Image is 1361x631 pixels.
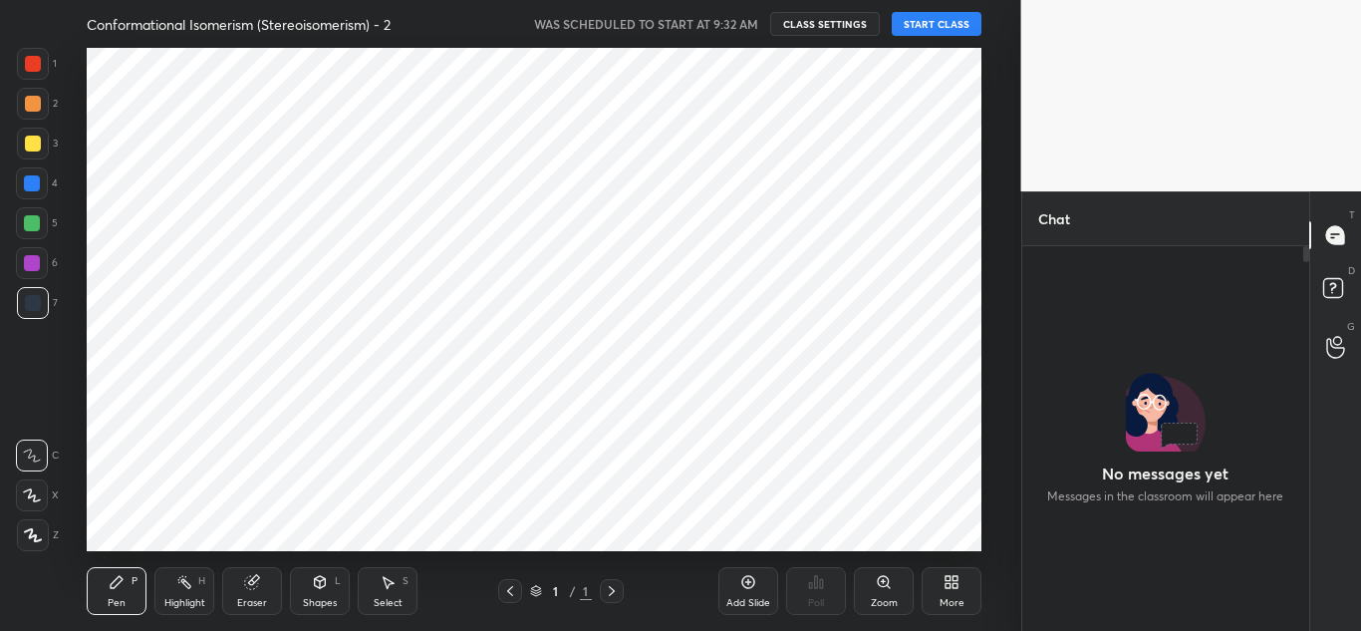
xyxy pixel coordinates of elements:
div: Zoom [871,598,898,608]
div: 1 [580,582,592,600]
p: Chat [1022,192,1086,245]
div: H [198,576,205,586]
div: Highlight [164,598,205,608]
h4: Conformational Isomerism (Stereoisomerism) - 2 [87,15,391,34]
div: / [570,585,576,597]
div: 3 [17,128,58,159]
div: 6 [16,247,58,279]
p: D [1348,263,1355,278]
div: Z [17,519,59,551]
div: 5 [16,207,58,239]
div: C [16,440,59,472]
div: Select [374,598,403,608]
div: P [132,576,137,586]
div: 1 [17,48,57,80]
div: Shapes [303,598,337,608]
button: START CLASS [892,12,981,36]
div: Eraser [237,598,267,608]
div: X [16,479,59,511]
div: 1 [546,585,566,597]
button: CLASS SETTINGS [770,12,880,36]
p: T [1349,207,1355,222]
div: Pen [108,598,126,608]
h5: WAS SCHEDULED TO START AT 9:32 AM [534,15,758,33]
div: More [940,598,964,608]
div: 2 [17,88,58,120]
div: S [403,576,408,586]
div: 7 [17,287,58,319]
div: Add Slide [726,598,770,608]
div: L [335,576,341,586]
div: 4 [16,167,58,199]
p: G [1347,319,1355,334]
